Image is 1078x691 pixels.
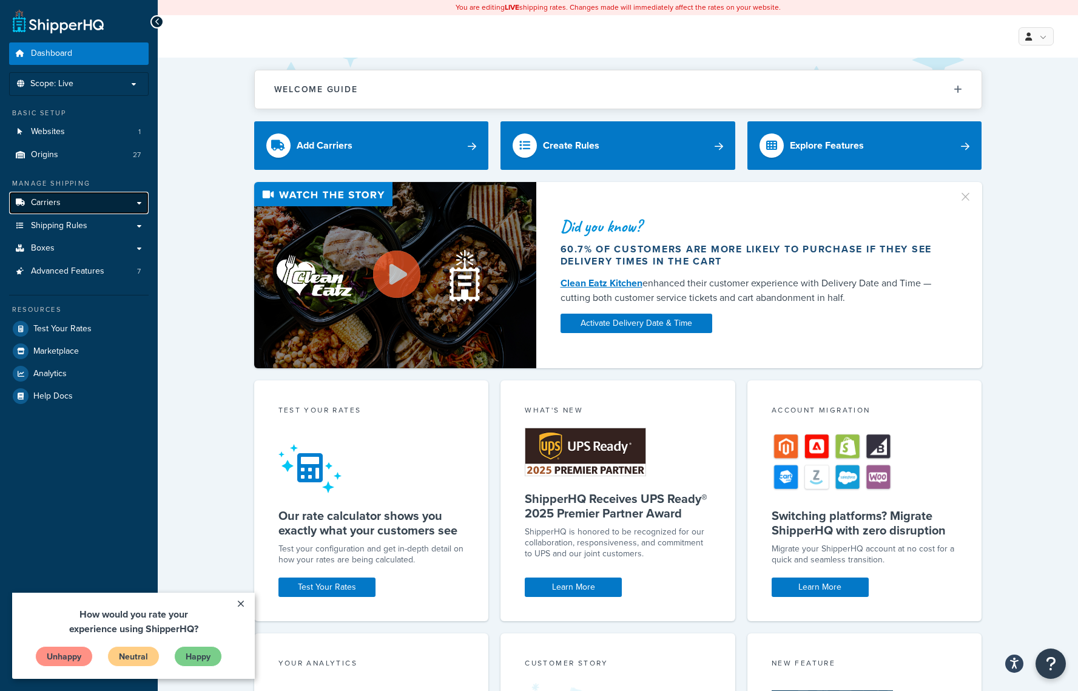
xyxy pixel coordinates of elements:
[137,266,141,277] span: 7
[9,215,149,237] a: Shipping Rules
[33,324,92,334] span: Test Your Rates
[9,192,149,214] a: Carriers
[772,508,958,538] h5: Switching platforms? Migrate ShipperHQ with zero disruption
[790,137,864,154] div: Explore Features
[505,2,519,13] b: LIVE
[9,260,149,283] li: Advanced Features
[525,527,711,559] p: ShipperHQ is honored to be recognized for our collaboration, responsiveness, and commitment to UP...
[33,369,67,379] span: Analytics
[747,121,982,170] a: Explore Features
[31,243,55,254] span: Boxes
[543,137,599,154] div: Create Rules
[31,266,104,277] span: Advanced Features
[254,182,536,368] img: Video thumbnail
[9,385,149,407] a: Help Docs
[31,49,72,59] span: Dashboard
[278,578,376,597] a: Test Your Rates
[278,658,465,672] div: Your Analytics
[561,276,944,305] div: enhanced their customer experience with Delivery Date and Time — cutting both customer service ti...
[95,53,147,74] a: Neutral
[57,15,186,43] span: How would you rate your experience using ShipperHQ?
[525,405,711,419] div: What's New
[9,144,149,166] a: Origins27
[9,178,149,189] div: Manage Shipping
[9,121,149,143] a: Websites1
[31,221,87,231] span: Shipping Rules
[278,508,465,538] h5: Our rate calculator shows you exactly what your customers see
[23,53,81,74] a: Unhappy
[9,108,149,118] div: Basic Setup
[772,544,958,565] div: Migrate your ShipperHQ account at no cost for a quick and seamless transition.
[561,218,944,235] div: Did you know?
[561,243,944,268] div: 60.7% of customers are more likely to purchase if they see delivery times in the cart
[278,405,465,419] div: Test your rates
[33,346,79,357] span: Marketplace
[9,121,149,143] li: Websites
[133,150,141,160] span: 27
[9,340,149,362] a: Marketplace
[525,658,711,672] div: Customer Story
[9,305,149,315] div: Resources
[30,79,73,89] span: Scope: Live
[772,405,958,419] div: Account Migration
[255,70,982,109] button: Welcome Guide
[561,276,642,290] a: Clean Eatz Kitchen
[9,144,149,166] li: Origins
[525,491,711,521] h5: ShipperHQ Receives UPS Ready® 2025 Premier Partner Award
[1036,649,1066,679] button: Open Resource Center
[278,544,465,565] div: Test your configuration and get in-depth detail on how your rates are being calculated.
[138,127,141,137] span: 1
[274,85,358,94] h2: Welcome Guide
[561,314,712,333] a: Activate Delivery Date & Time
[162,53,210,74] a: Happy
[772,658,958,672] div: New Feature
[9,318,149,340] a: Test Your Rates
[9,237,149,260] a: Boxes
[9,42,149,65] a: Dashboard
[31,127,65,137] span: Websites
[525,578,622,597] a: Learn More
[772,578,869,597] a: Learn More
[500,121,735,170] a: Create Rules
[33,391,73,402] span: Help Docs
[254,121,489,170] a: Add Carriers
[9,260,149,283] a: Advanced Features7
[31,198,61,208] span: Carriers
[9,363,149,385] a: Analytics
[297,137,352,154] div: Add Carriers
[31,150,58,160] span: Origins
